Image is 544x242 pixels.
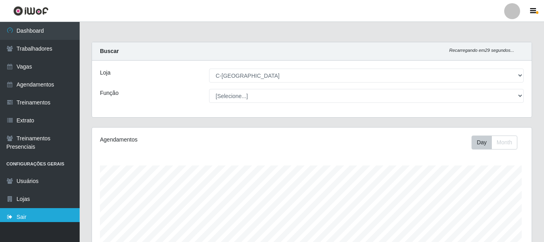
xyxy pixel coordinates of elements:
[100,136,270,144] div: Agendamentos
[100,48,119,54] strong: Buscar
[100,69,110,77] label: Loja
[449,48,514,53] i: Recarregando em 29 segundos...
[13,6,49,16] img: CoreUI Logo
[491,136,517,150] button: Month
[472,136,524,150] div: Toolbar with button groups
[472,136,492,150] button: Day
[100,89,119,97] label: Função
[472,136,517,150] div: First group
